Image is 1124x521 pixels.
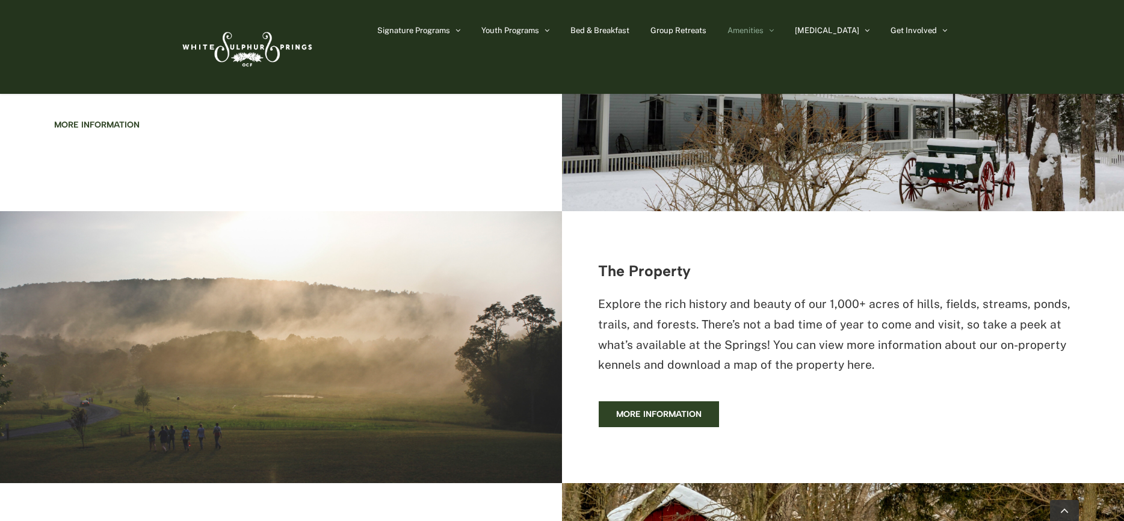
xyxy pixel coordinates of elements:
span: Bed & Breakfast [570,26,629,34]
span: [MEDICAL_DATA] [795,26,859,34]
span: Signature Programs [377,26,450,34]
a: More information [36,111,158,138]
span: More information [54,120,140,130]
span: Amenities [727,26,764,34]
span: Group Retreats [650,26,706,34]
span: Youth Programs [481,26,539,34]
h3: The Property [598,263,1088,279]
img: White Sulphur Springs Logo [177,19,315,75]
span: Get Involved [891,26,937,34]
span: Explore the rich history and beauty of our 1,000+ acres of hills, fields, streams, ponds, trails,... [598,297,1070,371]
a: More information [598,401,720,428]
span: More information [616,409,702,419]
